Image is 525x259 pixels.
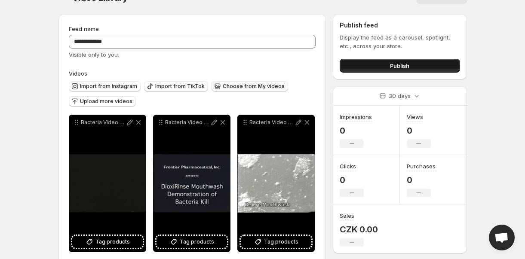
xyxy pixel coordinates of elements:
[340,113,372,121] h3: Impressions
[407,113,423,121] h3: Views
[95,238,130,246] span: Tag products
[407,162,436,171] h3: Purchases
[340,59,460,73] button: Publish
[340,211,354,220] h3: Sales
[407,125,431,136] p: 0
[180,238,214,246] span: Tag products
[69,81,141,91] button: Import from Instagram
[69,115,146,252] div: Bacteria Video Part-1Tag products
[249,119,294,126] p: Bacteria Video Part-3
[264,238,298,246] span: Tag products
[389,91,411,100] p: 30 days
[153,115,230,252] div: Bacteria Video Part-2Tag products
[237,115,315,252] div: Bacteria Video Part-3Tag products
[340,21,460,30] h2: Publish feed
[165,119,210,126] p: Bacteria Video Part-2
[72,236,143,248] button: Tag products
[340,125,372,136] p: 0
[69,51,119,58] span: Visible only to you.
[340,162,356,171] h3: Clicks
[390,61,409,70] span: Publish
[69,96,136,107] button: Upload more videos
[81,119,126,126] p: Bacteria Video Part-1
[407,175,436,185] p: 0
[69,70,87,77] span: Videos
[340,224,378,235] p: CZK 0.00
[489,225,515,250] a: Open chat
[340,175,364,185] p: 0
[144,81,208,91] button: Import from TikTok
[241,236,311,248] button: Tag products
[157,236,227,248] button: Tag products
[80,98,132,105] span: Upload more videos
[155,83,205,90] span: Import from TikTok
[69,25,99,32] span: Feed name
[340,33,460,50] p: Display the feed as a carousel, spotlight, etc., across your store.
[80,83,137,90] span: Import from Instagram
